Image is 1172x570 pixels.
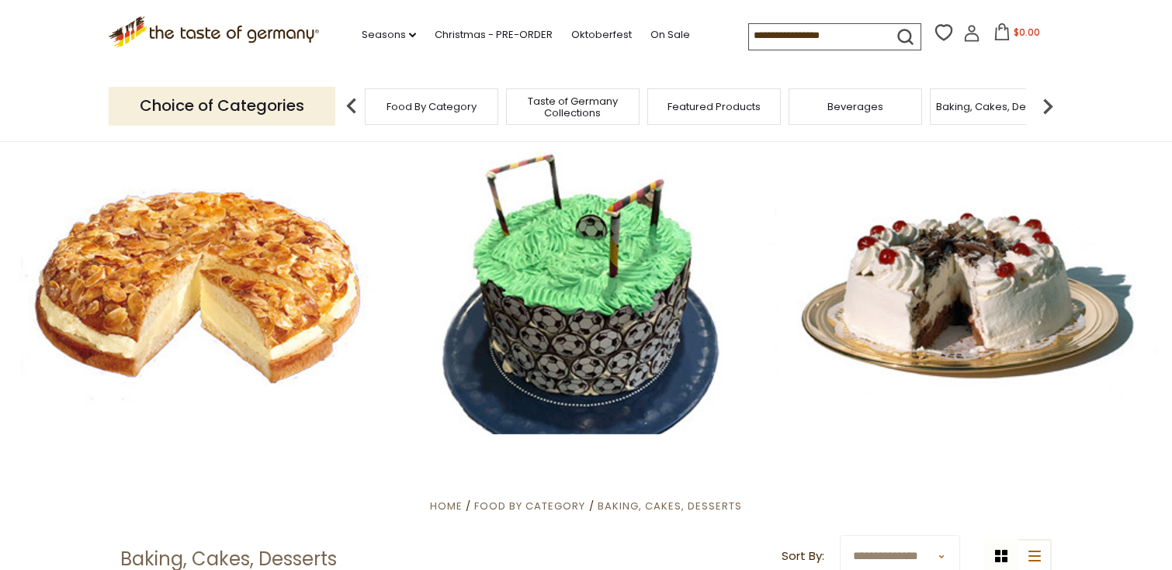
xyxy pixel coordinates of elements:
a: Seasons [362,26,416,43]
label: Sort By: [782,547,824,566]
a: Beverages [827,101,883,112]
a: Food By Category [474,499,585,513]
a: Taste of Germany Collections [511,95,635,119]
a: Oktoberfest [571,26,632,43]
p: Choice of Categories [109,87,335,125]
a: On Sale [650,26,690,43]
button: $0.00 [983,23,1049,47]
a: Baking, Cakes, Desserts [936,101,1056,112]
a: Food By Category [387,101,477,112]
img: next arrow [1032,91,1063,122]
a: Baking, Cakes, Desserts [598,499,742,513]
a: Home [430,499,463,513]
a: Christmas - PRE-ORDER [435,26,553,43]
span: $0.00 [1014,26,1040,39]
a: Featured Products [667,101,761,112]
img: previous arrow [336,91,367,122]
